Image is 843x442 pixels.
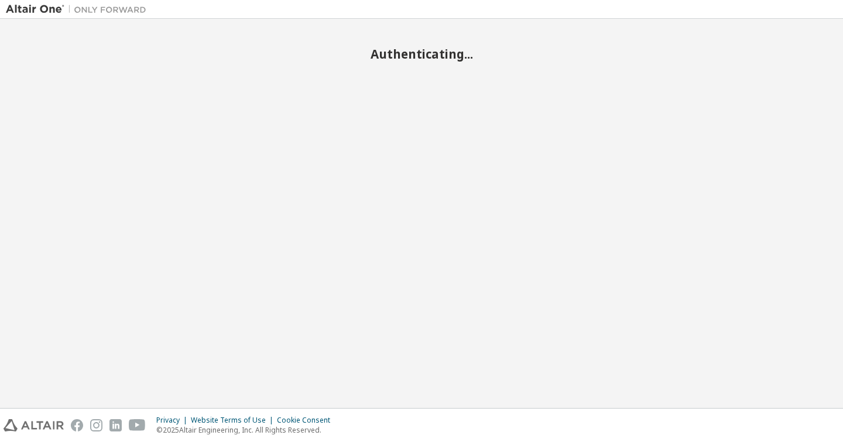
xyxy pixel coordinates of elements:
div: Privacy [156,416,191,425]
img: instagram.svg [90,419,102,431]
img: facebook.svg [71,419,83,431]
div: Website Terms of Use [191,416,277,425]
img: youtube.svg [129,419,146,431]
img: altair_logo.svg [4,419,64,431]
img: linkedin.svg [109,419,122,431]
div: Cookie Consent [277,416,337,425]
img: Altair One [6,4,152,15]
p: © 2025 Altair Engineering, Inc. All Rights Reserved. [156,425,337,435]
h2: Authenticating... [6,46,837,62]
